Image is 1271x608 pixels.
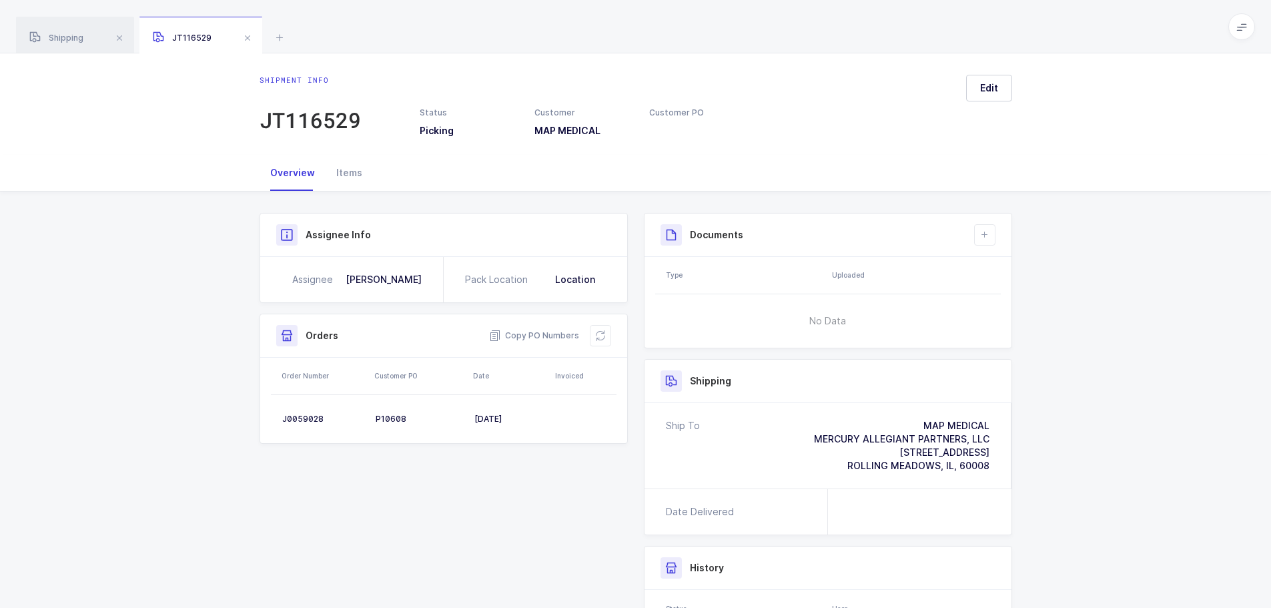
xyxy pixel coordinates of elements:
div: Customer PO [649,107,748,119]
h3: Assignee Info [306,228,371,242]
span: No Data [741,301,914,341]
div: Order Number [282,370,366,381]
div: Customer [534,107,633,119]
div: Status [420,107,518,119]
h3: Orders [306,329,338,342]
h3: Shipping [690,374,731,388]
div: Customer PO [374,370,465,381]
div: [STREET_ADDRESS] [814,446,989,459]
div: [PERSON_NAME] [346,273,422,286]
div: Date Delivered [666,505,739,519]
button: Copy PO Numbers [489,329,579,342]
h3: Picking [420,124,518,137]
div: P10608 [376,414,464,424]
button: Edit [966,75,1012,101]
div: Ship To [666,419,700,473]
h3: Documents [690,228,743,242]
div: Pack Location [465,273,528,286]
div: Assignee [292,273,333,286]
div: Overview [260,155,326,191]
span: ROLLING MEADOWS, IL, 60008 [847,460,989,471]
div: Type [666,270,824,280]
div: Items [326,155,373,191]
div: Uploaded [832,270,997,280]
div: Location [555,273,595,286]
div: MAP MEDICAL [814,419,989,432]
div: Shipment info [260,75,361,85]
div: Invoiced [555,370,612,381]
span: Edit [980,81,998,95]
div: Date [473,370,547,381]
div: [DATE] [474,414,546,424]
div: J0059028 [282,414,365,424]
h3: MAP MEDICAL [534,124,633,137]
span: Shipping [29,33,83,43]
h3: History [690,561,724,575]
span: JT116529 [153,33,211,43]
div: MERCURY ALLEGIANT PARTNERS, LLC [814,432,989,446]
